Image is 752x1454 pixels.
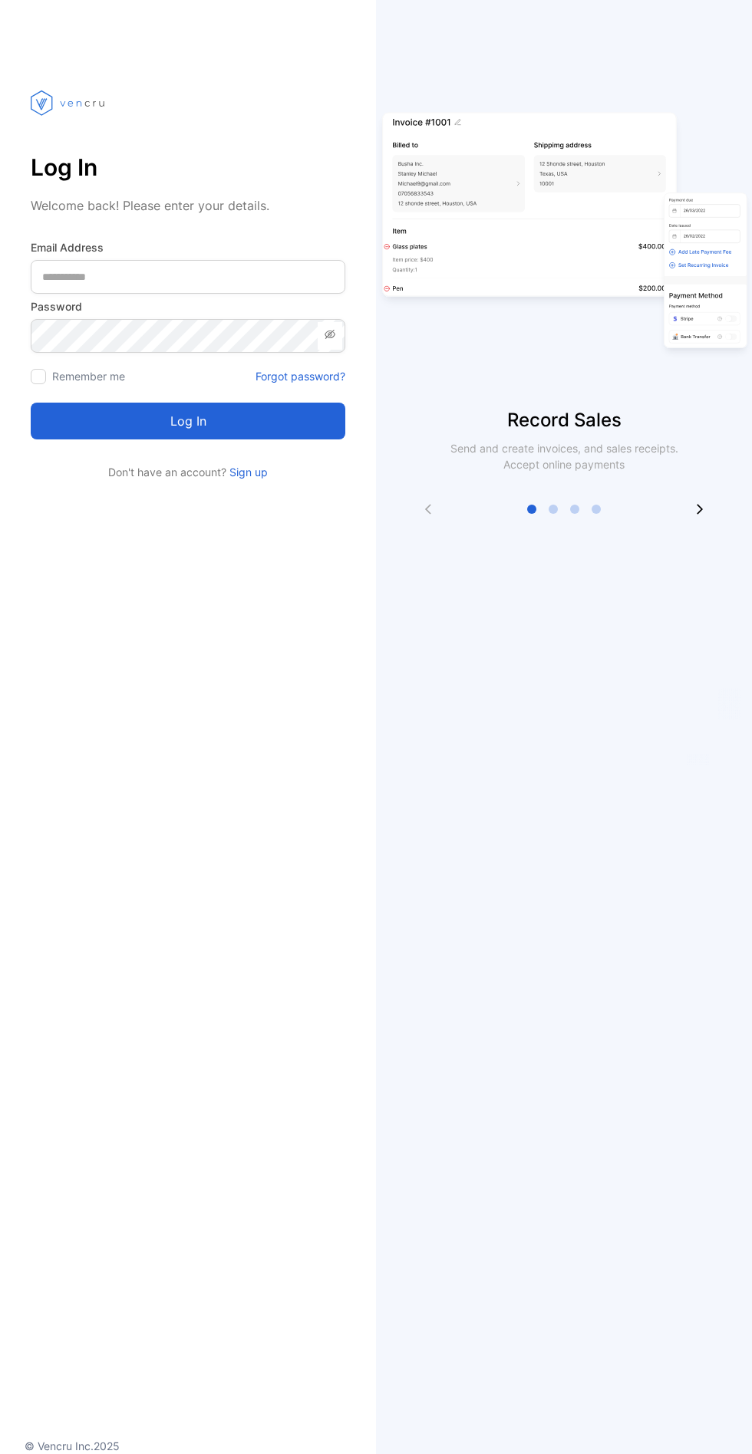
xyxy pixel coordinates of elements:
label: Email Address [31,239,345,255]
img: vencru logo [31,61,107,144]
button: Log in [31,403,345,439]
p: Welcome back! Please enter your details. [31,196,345,215]
label: Remember me [52,370,125,383]
a: Sign up [226,465,268,479]
a: Forgot password? [256,368,345,384]
img: slider image [376,61,752,406]
p: Send and create invoices, and sales receipts. Accept online payments [441,440,687,472]
p: Log In [31,149,345,186]
p: Record Sales [376,406,752,434]
p: Don't have an account? [31,464,345,480]
label: Password [31,298,345,314]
